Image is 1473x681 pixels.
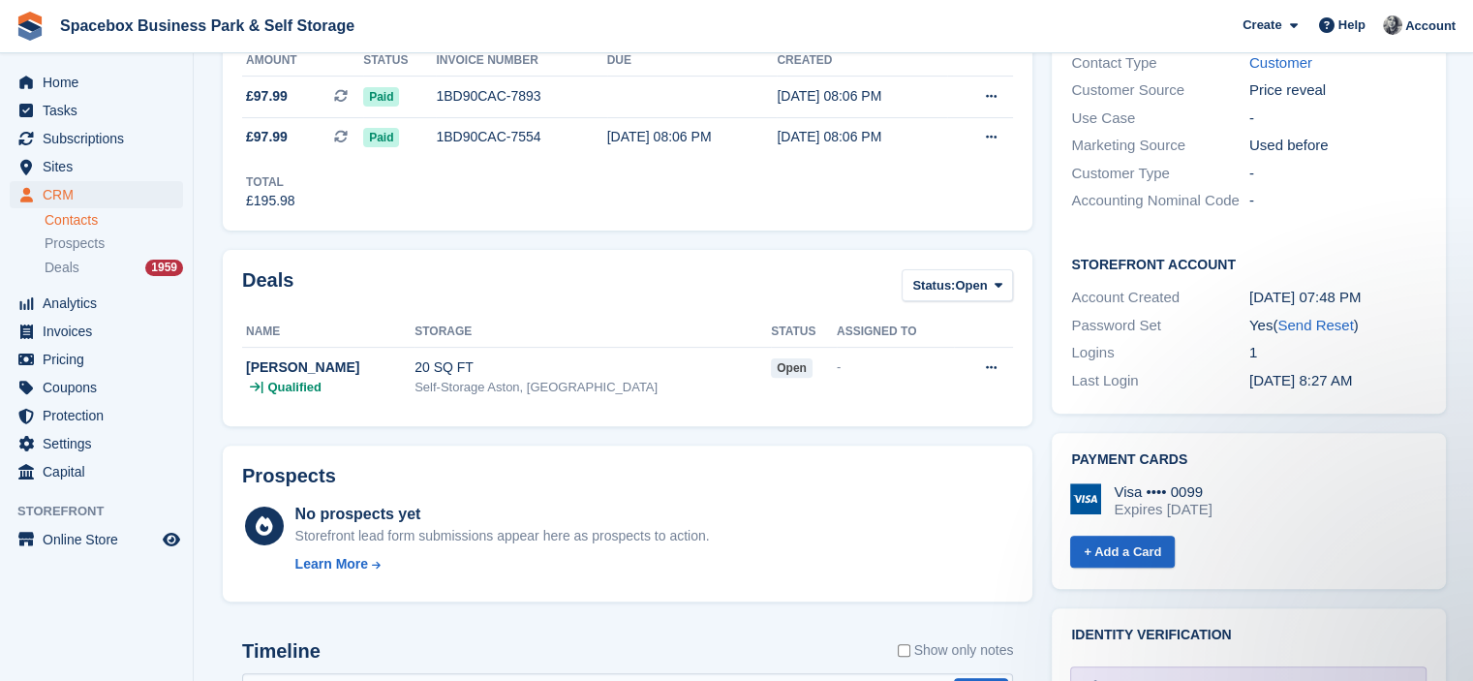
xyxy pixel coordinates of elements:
a: menu [10,402,183,429]
span: Storefront [17,502,193,521]
div: Yes [1249,315,1427,337]
div: Used before [1249,135,1427,157]
div: Accounting Nominal Code [1071,190,1249,212]
span: Tasks [43,97,159,124]
span: Create [1243,15,1281,35]
div: - [837,357,954,377]
a: Learn More [295,554,710,574]
th: Due [607,46,778,77]
label: Show only notes [898,640,1014,661]
span: Paid [363,128,399,147]
a: Preview store [160,528,183,551]
span: Paid [363,87,399,107]
div: - [1249,190,1427,212]
span: Open [955,276,987,295]
span: £97.99 [246,127,288,147]
div: Expires [DATE] [1114,501,1212,518]
h2: Identity verification [1071,628,1427,643]
div: £195.98 [246,191,295,211]
h2: Deals [242,269,293,305]
span: Protection [43,402,159,429]
div: Price reveal [1249,79,1427,102]
h2: Payment cards [1071,452,1427,468]
th: Name [242,317,414,348]
a: menu [10,125,183,152]
th: Status [363,46,436,77]
span: open [771,358,813,378]
span: Deals [45,259,79,277]
div: [DATE] 08:06 PM [777,86,947,107]
span: | [261,378,263,397]
a: menu [10,69,183,96]
div: 1959 [145,260,183,276]
div: Password Set [1071,315,1249,337]
span: Settings [43,430,159,457]
a: Customer [1249,54,1312,71]
span: Prospects [45,234,105,253]
div: Contact Type [1071,52,1249,75]
a: menu [10,318,183,345]
div: Visa •••• 0099 [1114,483,1212,501]
th: Created [777,46,947,77]
div: 1 [1249,342,1427,364]
div: Marketing Source [1071,135,1249,157]
a: menu [10,458,183,485]
span: Subscriptions [43,125,159,152]
a: menu [10,97,183,124]
span: Status: [912,276,955,295]
div: - [1249,163,1427,185]
img: stora-icon-8386f47178a22dfd0bd8f6a31ec36ba5ce8667c1dd55bd0f319d3a0aa187defe.svg [15,12,45,41]
div: [DATE] 08:06 PM [607,127,778,147]
div: No prospects yet [295,503,710,526]
h2: Prospects [242,465,336,487]
img: SUDIPTA VIRMANI [1383,15,1402,35]
div: Logins [1071,342,1249,364]
span: Analytics [43,290,159,317]
span: Invoices [43,318,159,345]
span: Online Store [43,526,159,553]
th: Status [771,317,837,348]
span: £97.99 [246,86,288,107]
a: Prospects [45,233,183,254]
div: Storefront lead form submissions appear here as prospects to action. [295,526,710,546]
a: Deals 1959 [45,258,183,278]
h2: Storefront Account [1071,254,1427,273]
a: Spacebox Business Park & Self Storage [52,10,362,42]
a: menu [10,346,183,373]
div: Self-Storage Aston, [GEOGRAPHIC_DATA] [414,378,771,397]
h2: Timeline [242,640,321,663]
img: Visa Logo [1070,483,1101,514]
a: menu [10,181,183,208]
div: 1BD90CAC-7554 [436,127,606,147]
a: Contacts [45,211,183,230]
div: Total [246,173,295,191]
span: Coupons [43,374,159,401]
a: menu [10,290,183,317]
span: ( ) [1273,317,1358,333]
span: Qualified [267,378,322,397]
div: Customer Source [1071,79,1249,102]
a: Send Reset [1277,317,1353,333]
div: - [1249,108,1427,130]
div: Last Login [1071,370,1249,392]
input: Show only notes [898,640,910,661]
div: 20 SQ FT [414,357,771,378]
div: Account Created [1071,287,1249,309]
div: Customer Type [1071,163,1249,185]
div: [DATE] 08:06 PM [777,127,947,147]
span: Sites [43,153,159,180]
time: 2025-08-30 07:27:21 UTC [1249,372,1352,388]
span: Capital [43,458,159,485]
th: Invoice number [436,46,606,77]
div: [PERSON_NAME] [246,357,414,378]
span: Account [1405,16,1456,36]
span: Home [43,69,159,96]
a: menu [10,374,183,401]
th: Assigned to [837,317,954,348]
span: Pricing [43,346,159,373]
a: + Add a Card [1070,536,1175,568]
button: Status: Open [902,269,1013,301]
span: CRM [43,181,159,208]
div: Learn More [295,554,368,574]
span: Help [1338,15,1366,35]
